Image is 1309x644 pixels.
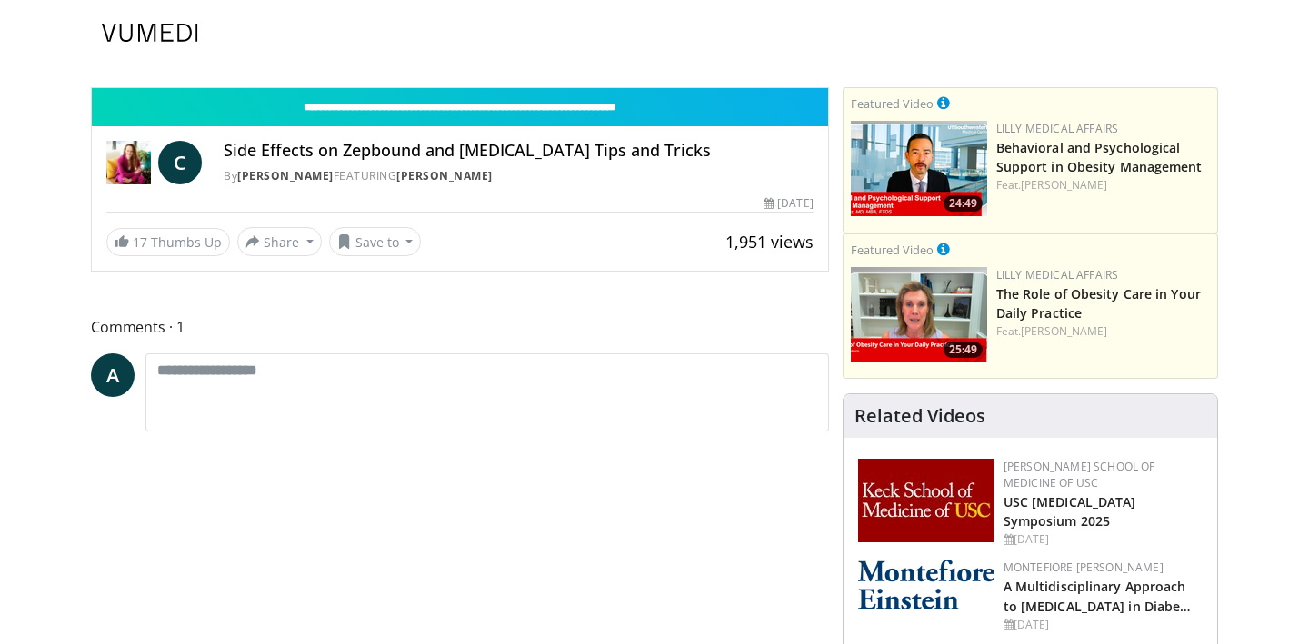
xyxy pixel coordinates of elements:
[996,177,1210,193] div: Feat.
[1004,459,1155,490] a: [PERSON_NAME] School of Medicine of USC
[858,560,994,609] img: b0142b4c-93a1-4b58-8f91-5265c282693c.png.150x105_q85_autocrop_double_scale_upscale_version-0.2.png
[1004,531,1203,548] div: [DATE]
[851,121,987,216] a: 24:49
[1004,560,1164,575] a: Montefiore [PERSON_NAME]
[851,267,987,362] a: 25:49
[944,342,983,358] span: 25:49
[224,141,813,161] h4: Side Effects on Zepbound and [MEDICAL_DATA] Tips and Tricks
[996,139,1203,175] a: Behavioral and Psychological Support in Obesity Management
[996,267,1119,282] a: Lilly Medical Affairs
[329,227,422,256] button: Save to
[237,227,322,256] button: Share
[851,95,934,112] small: Featured Video
[854,405,985,427] h4: Related Videos
[102,24,198,42] img: VuMedi Logo
[133,233,147,251] span: 17
[237,168,334,183] a: [PERSON_NAME]
[224,168,813,184] div: By FEATURING
[1021,177,1107,193] a: [PERSON_NAME]
[851,267,987,362] img: e1208b6b-349f-4914-9dd7-f97803bdbf1d.png.150x105_q85_crop-smart_upscale.png
[106,141,151,184] img: Dr. Carolynn Francavilla
[91,353,135,397] a: A
[158,141,202,184] a: C
[1004,493,1136,530] a: USC [MEDICAL_DATA] Symposium 2025
[91,315,829,339] span: Comments 1
[1004,617,1203,633] div: [DATE]
[106,228,230,256] a: 17 Thumbs Up
[851,121,987,216] img: ba3304f6-7838-4e41-9c0f-2e31ebde6754.png.150x105_q85_crop-smart_upscale.png
[396,168,493,183] a: [PERSON_NAME]
[1004,578,1192,614] a: A Multidisciplinary Approach to [MEDICAL_DATA] in Diabe…
[944,195,983,212] span: 24:49
[1021,323,1107,339] a: [PERSON_NAME]
[996,323,1210,340] div: Feat.
[858,459,994,542] img: 7b941f1f-d101-407a-8bfa-07bd47db01ba.png.150x105_q85_autocrop_double_scale_upscale_version-0.2.jpg
[764,195,813,212] div: [DATE]
[996,121,1119,136] a: Lilly Medical Affairs
[996,285,1201,322] a: The Role of Obesity Care in Your Daily Practice
[725,231,814,253] span: 1,951 views
[851,242,934,258] small: Featured Video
